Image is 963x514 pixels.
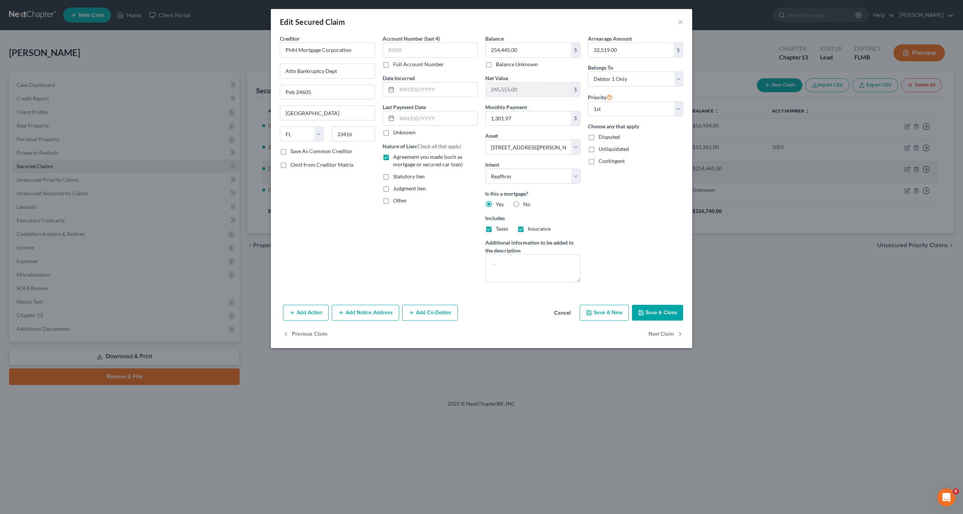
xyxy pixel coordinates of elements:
[280,43,375,58] input: Search creditor by name...
[588,35,632,43] label: Arrearage Amount
[393,197,407,204] span: Other
[598,158,625,164] span: Contingent
[588,43,674,57] input: 0.00
[290,148,352,155] label: Save As Common Creditor
[383,74,415,82] label: Date Incurred
[598,146,629,152] span: Unliquidated
[280,35,300,42] span: Creditor
[485,214,580,222] label: Includes
[290,161,354,168] span: Omit from Creditor Matrix
[393,154,463,167] span: Agreement you made (such as mortgage or secured car loan)
[416,143,461,149] span: (Check all that apply)
[571,82,580,97] div: $
[393,129,416,136] label: Unknown
[588,64,613,71] span: Belongs To
[397,82,477,97] input: MM/DD/YYYY
[674,43,683,57] div: $
[485,74,508,82] label: Net Value
[486,111,571,126] input: 0.00
[485,132,498,139] span: Asset
[580,305,629,321] button: Save & New
[383,103,426,111] label: Last Payment Date
[588,93,612,102] label: Priority
[280,17,345,27] div: Edit Secured Claim
[383,35,440,43] label: Account Number (last 4)
[402,305,458,321] button: Add Co-Debtor
[649,327,683,342] button: Next Claim
[496,225,508,232] span: Taxes
[496,201,504,207] span: Yes
[632,305,683,321] button: Save & Close
[485,190,580,198] label: Is this a mortgage?
[280,106,375,120] input: Enter city...
[283,305,329,321] button: Add Action
[283,327,328,342] button: Previous Claim
[280,85,375,99] input: Apt, Suite, etc...
[280,64,375,78] input: Enter address...
[528,225,551,232] span: Insurance
[383,43,478,58] input: XXXX
[393,61,444,68] label: Full Account Number
[485,103,527,111] label: Monthly Payment
[393,173,425,179] span: Statutory lien
[548,306,577,321] button: Cancel
[332,305,399,321] button: Add Notice Address
[485,35,504,43] label: Balance
[331,126,375,141] input: Enter zip...
[678,17,683,26] button: ×
[486,82,571,97] input: 0.00
[937,488,955,506] iframe: Intercom live chat
[486,43,571,57] input: 0.00
[496,61,538,68] label: Balance Unknown
[571,111,580,126] div: $
[598,134,620,140] span: Disputed
[588,122,683,130] label: Choose any that apply
[571,43,580,57] div: $
[397,111,477,126] input: MM/DD/YYYY
[383,142,461,150] label: Nature of Lien
[953,488,959,494] span: 6
[393,185,426,192] span: Judgment lien
[523,201,530,207] span: No
[485,161,499,169] label: Intent
[485,239,580,254] label: Additional information to be added to the description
